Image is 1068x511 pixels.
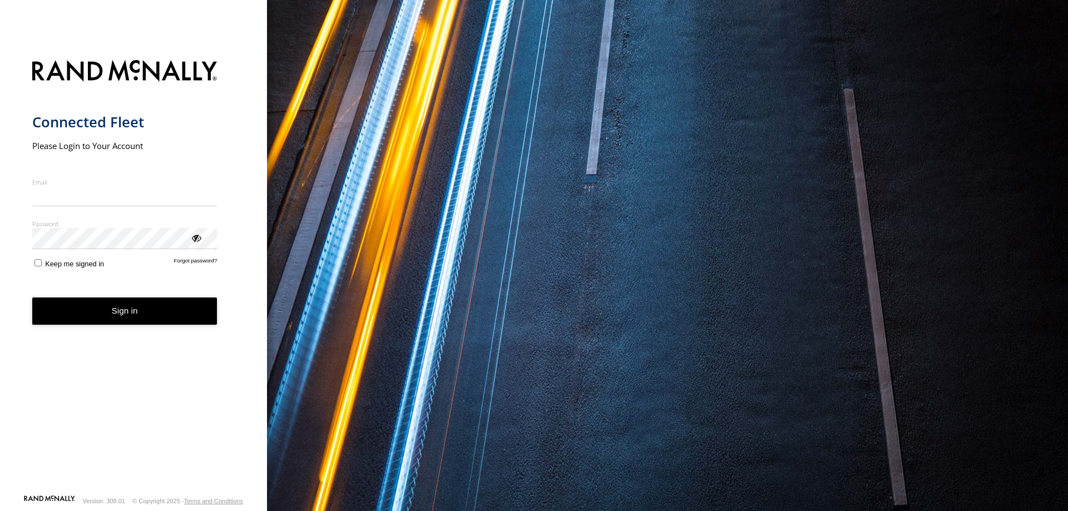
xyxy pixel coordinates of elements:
[24,495,75,507] a: Visit our Website
[34,259,42,266] input: Keep me signed in
[45,260,104,268] span: Keep me signed in
[174,257,217,268] a: Forgot password?
[32,53,235,494] form: main
[83,498,125,504] div: Version: 309.01
[32,178,217,186] label: Email
[184,498,243,504] a: Terms and Conditions
[32,113,217,131] h1: Connected Fleet
[190,232,201,243] div: ViewPassword
[32,58,217,86] img: Rand McNally
[132,498,243,504] div: © Copyright 2025 -
[32,220,217,228] label: Password
[32,297,217,325] button: Sign in
[32,140,217,151] h2: Please Login to Your Account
